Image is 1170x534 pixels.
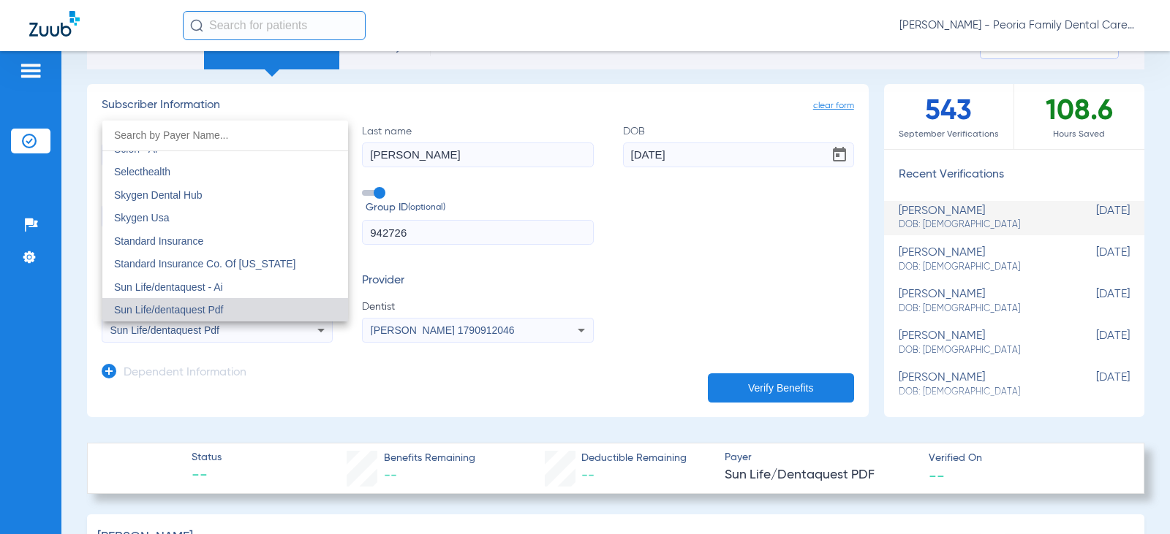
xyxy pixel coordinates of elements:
span: Standard Insurance [114,235,203,247]
span: Sun Life/dentaquest Pdf [114,304,223,316]
span: Selecthealth [114,166,170,178]
span: Standard Insurance Co. Of [US_STATE] [114,258,295,270]
span: Skygen Dental Hub [114,189,203,201]
span: Sun Life/dentaquest - Ai [114,281,223,293]
span: Skygen Usa [114,212,169,224]
input: dropdown search [102,121,348,150]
